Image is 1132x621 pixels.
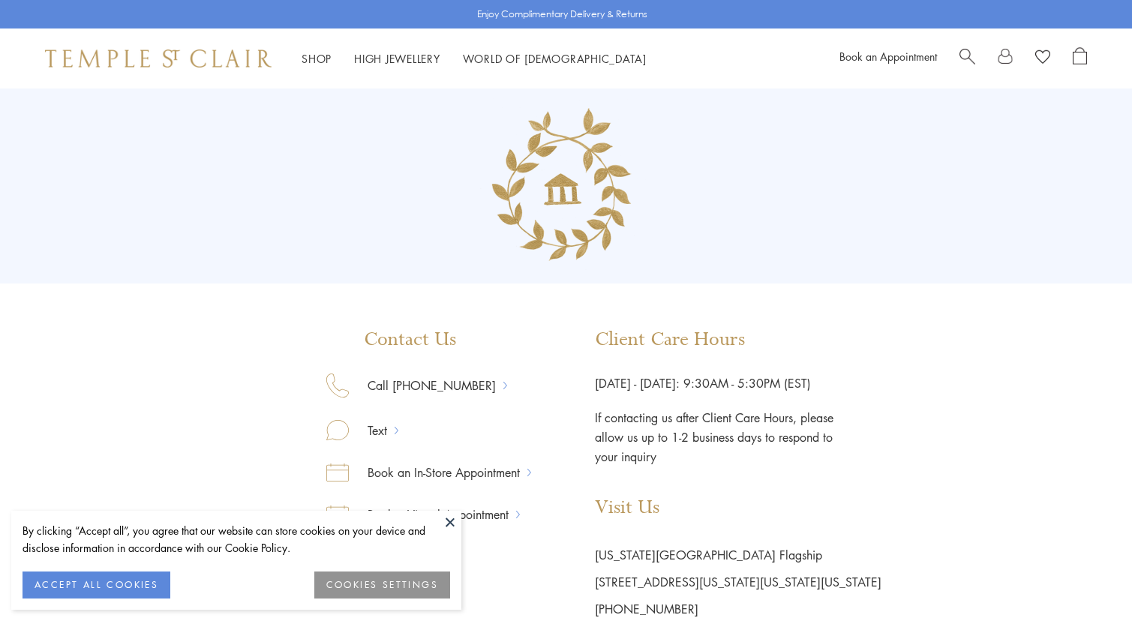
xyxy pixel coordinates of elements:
[23,522,450,556] div: By clicking “Accept all”, you agree that our website can store cookies on your device and disclos...
[477,7,647,22] p: Enjoy Complimentary Delivery & Returns
[595,393,835,466] p: If contacting us after Client Care Hours, please allow us up to 1-2 business days to respond to y...
[595,373,881,393] p: [DATE] - [DATE]: 9:30AM - 5:30PM (EST)
[839,49,937,64] a: Book an Appointment
[595,574,881,590] a: [STREET_ADDRESS][US_STATE][US_STATE][US_STATE]
[349,463,527,482] a: Book an In-Store Appointment
[45,49,272,67] img: Temple St. Clair
[23,571,170,598] button: ACCEPT ALL COOKIES
[349,376,503,395] a: Call [PHONE_NUMBER]
[1073,47,1087,70] a: Open Shopping Bag
[959,47,975,70] a: Search
[463,51,647,66] a: World of [DEMOGRAPHIC_DATA]World of [DEMOGRAPHIC_DATA]
[595,601,698,617] a: [PHONE_NUMBER]
[302,49,647,68] nav: Main navigation
[314,571,450,598] button: COOKIES SETTINGS
[302,51,332,66] a: ShopShop
[474,94,658,278] img: Group_135.png
[354,51,440,66] a: High JewelleryHigh Jewellery
[595,496,881,519] p: Visit Us
[349,505,516,524] a: Book a Virtual Appointment
[349,421,395,440] a: Text
[1035,47,1050,70] a: View Wishlist
[595,328,881,351] p: Client Care Hours
[595,541,881,568] p: [US_STATE][GEOGRAPHIC_DATA] Flagship
[326,328,531,351] p: Contact Us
